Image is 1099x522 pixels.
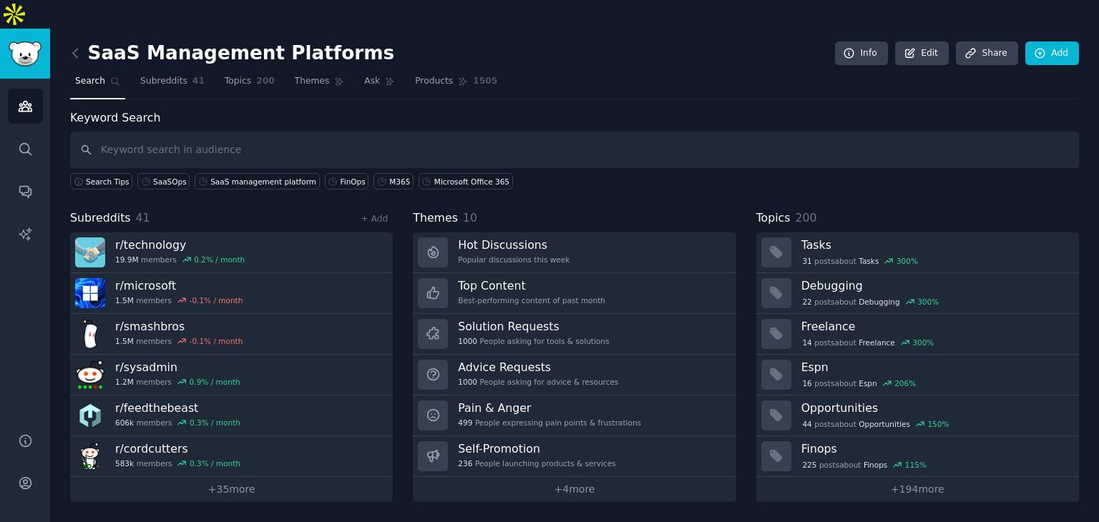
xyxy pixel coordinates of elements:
a: r/technology19.9Mmembers0.2% / month [70,232,393,273]
label: Keyword Search [70,111,160,124]
span: Topics [225,75,251,88]
span: Search [75,75,105,88]
div: 0.9 % / month [190,377,240,387]
div: post s about [801,458,928,471]
a: r/smashbros1.5Mmembers-0.1% / month [70,314,393,355]
a: Self-Promotion236People launching products & services [413,436,736,477]
a: +194more [756,477,1079,502]
span: 200 [795,211,816,225]
a: r/cordcutters583kmembers0.3% / month [70,436,393,477]
a: Freelance14postsaboutFreelance300% [756,314,1079,355]
a: r/sysadmin1.2Mmembers0.9% / month [70,355,393,395]
a: Info [835,41,888,66]
a: Products1505 [410,70,502,99]
span: 499 [458,418,472,428]
h3: Pain & Anger [458,400,641,415]
button: Search Tips [70,173,132,189]
span: Subreddits [70,210,131,227]
span: 583k [115,458,134,468]
a: + Add [361,214,388,224]
img: microsoft [75,278,105,308]
h3: Freelance [801,319,1069,334]
h3: r/ cordcutters [115,441,240,456]
span: 19.9M [115,255,138,265]
span: 1505 [473,75,497,88]
div: members [115,295,243,305]
a: Top ContentBest-performing content of past month [413,273,736,314]
span: 22 [802,297,811,307]
a: r/microsoft1.5Mmembers-0.1% / month [70,273,393,314]
div: 0.3 % / month [190,458,240,468]
img: technology [75,237,105,267]
a: SaaSOps [137,173,190,189]
span: Tasks [859,256,879,266]
h3: r/ smashbros [115,319,243,334]
span: 606k [115,418,134,428]
span: Search Tips [86,177,130,187]
h3: r/ microsoft [115,278,243,293]
span: 236 [458,458,472,468]
a: Search [70,70,125,99]
a: Topics200 [220,70,280,99]
div: People asking for advice & resources [458,377,618,387]
h3: Tasks [801,237,1069,252]
a: r/feedthebeast606kmembers0.3% / month [70,395,393,436]
h3: Espn [801,360,1069,375]
img: GummySearch logo [9,41,41,67]
a: Microsoft Office 365 [419,173,513,189]
div: SaaSOps [153,177,187,187]
img: sysadmin [75,360,105,390]
img: smashbros [75,319,105,349]
a: Advice Requests1000People asking for advice & resources [413,355,736,395]
a: Edit [895,41,949,66]
div: Popular discussions this week [458,255,570,265]
span: 200 [256,75,275,88]
span: 1.5M [115,336,134,346]
h3: r/ sysadmin [115,360,240,375]
div: 0.2 % / month [194,255,245,265]
div: -0.1 % / month [190,336,243,346]
span: Opportunities [859,419,910,429]
a: SaaS management platform [195,173,319,189]
div: 115 % [905,460,927,470]
span: 1.5M [115,295,134,305]
img: feedthebeast [75,400,105,430]
a: Debugging22postsaboutDebugging300% [756,273,1079,314]
h3: Self-Promotion [458,441,615,456]
div: 206 % [894,378,916,388]
span: 1.2M [115,377,134,387]
div: post s about [801,255,919,267]
a: Opportunities44postsaboutOpportunities150% [756,395,1079,436]
span: Espn [859,378,876,388]
div: members [115,336,243,346]
div: SaaS management platform [210,177,316,187]
a: Finops225postsaboutFinops115% [756,436,1079,477]
a: Share [956,41,1017,66]
a: Solution Requests1000People asking for tools & solutions [413,314,736,355]
a: Pain & Anger499People expressing pain points & frustrations [413,395,736,436]
input: Keyword search in audience [70,132,1079,168]
img: cordcutters [75,441,105,471]
h3: Solution Requests [458,319,609,334]
span: 14 [802,338,811,348]
span: Freelance [859,338,895,348]
h3: Debugging [801,278,1069,293]
a: +35more [70,477,393,502]
a: Ask [359,70,400,99]
h3: Opportunities [801,400,1069,415]
div: 150 % [927,419,949,429]
span: 1000 [458,377,477,387]
h3: Top Content [458,278,605,293]
span: Themes [413,210,458,227]
div: Microsoft Office 365 [434,177,509,187]
span: 44 [802,419,811,429]
span: 10 [463,211,477,225]
div: post s about [801,418,951,430]
span: Topics [756,210,791,227]
div: members [115,377,240,387]
div: M365 [389,177,410,187]
div: 300 % [912,338,934,348]
div: 300 % [917,297,939,307]
div: Best-performing content of past month [458,295,605,305]
div: People launching products & services [458,458,615,468]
